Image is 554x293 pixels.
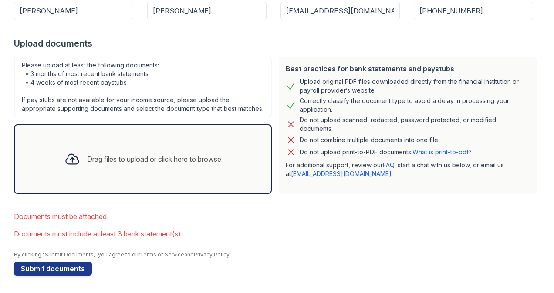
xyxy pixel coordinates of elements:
[14,208,540,225] li: Documents must be attached
[14,37,540,50] div: Upload documents
[383,161,394,169] a: FAQ
[300,77,530,95] div: Upload original PDF files downloaded directly from the financial institution or payroll provider’...
[194,251,230,258] a: Privacy Policy.
[300,148,472,156] p: Do not upload print-to-PDF documents.
[87,154,221,164] div: Drag files to upload or click here to browse
[412,148,472,156] a: What is print-to-pdf?
[300,97,530,114] div: Correctly classify the document type to avoid a delay in processing your application.
[14,57,272,117] div: Please upload at least the following documents: • 3 months of most recent bank statements • 4 wee...
[291,170,392,177] a: [EMAIL_ADDRESS][DOMAIN_NAME]
[140,251,184,258] a: Terms of Service
[300,135,439,145] div: Do not combine multiple documents into one file.
[286,63,530,74] div: Best practices for bank statements and paystubs
[14,262,92,276] button: Submit documents
[286,161,530,178] p: For additional support, review our , start a chat with us below, or email us at
[300,116,530,133] div: Do not upload scanned, redacted, password protected, or modified documents.
[14,251,540,258] div: By clicking "Submit Documents," you agree to our and
[14,225,540,243] li: Documents must include at least 3 bank statement(s)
